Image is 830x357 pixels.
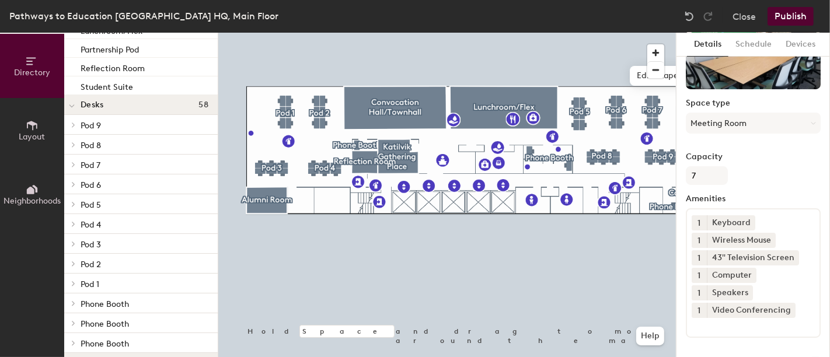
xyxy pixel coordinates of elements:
span: 1 [698,252,701,264]
div: Speakers [707,285,753,300]
span: Pod 6 [81,180,101,190]
span: Phone Booth [81,299,129,309]
button: 1 [692,215,707,230]
span: Pod 3 [81,240,101,250]
span: 1 [698,287,701,299]
p: Reflection Room [81,60,145,73]
span: Directory [14,68,50,78]
span: 58 [198,100,208,110]
span: Neighborhoods [4,196,61,206]
button: Details [687,33,728,57]
span: Pod 4 [81,220,101,230]
span: Pod 8 [81,141,101,150]
span: Layout [19,132,46,142]
label: Amenities [686,194,821,204]
button: Schedule [728,33,779,57]
img: Redo [702,10,714,22]
button: Close [733,7,756,26]
span: Desks [81,100,103,110]
p: Partnership Pod [81,41,139,55]
span: Pod 9 [81,121,101,131]
span: Edit shape [630,66,686,86]
span: Phone Booth [81,319,129,329]
span: Pod 1 [81,279,99,289]
span: Pod 2 [81,260,101,269]
span: Phone Booth [81,339,129,349]
button: 1 [692,285,707,300]
button: Help [636,327,664,345]
button: 1 [692,250,707,265]
span: Pod 7 [81,160,100,170]
button: 1 [692,268,707,283]
button: 1 [692,233,707,248]
div: Keyboard [707,215,755,230]
span: Pod 5 [81,200,101,210]
span: 1 [698,235,701,247]
button: Devices [779,33,822,57]
button: Publish [768,7,814,26]
span: 1 [698,269,701,282]
label: Space type [686,99,821,108]
div: 43" Television Screen [707,250,799,265]
span: 1 [698,304,701,317]
button: Meeting Room [686,113,821,134]
div: Video Conferencing [707,303,796,318]
img: Undo [683,10,695,22]
div: Pathways to Education [GEOGRAPHIC_DATA] HQ, Main Floor [9,9,278,23]
div: Computer [707,268,756,283]
label: Capacity [686,152,821,162]
div: Wireless Mouse [707,233,776,248]
button: 1 [692,303,707,318]
p: Student Suite [81,79,133,92]
span: 1 [698,217,701,229]
img: The space named Innovation Hub [686,31,821,89]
